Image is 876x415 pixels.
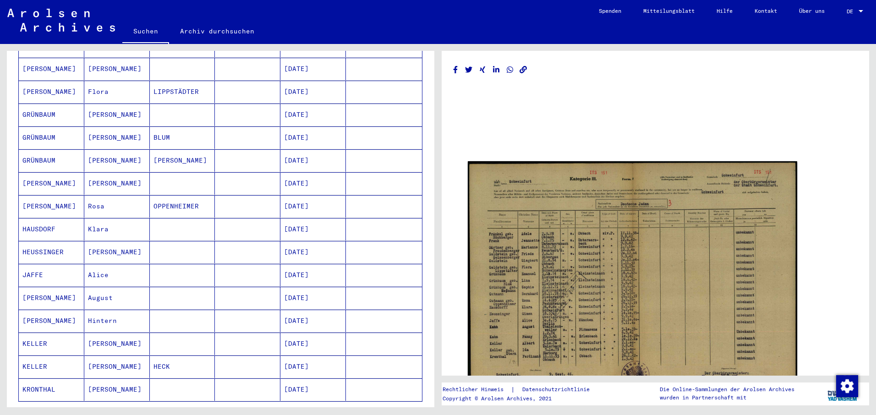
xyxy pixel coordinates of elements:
mat-cell: Hintern [84,310,150,332]
mat-cell: GRÜNBAUM [19,104,84,126]
mat-cell: [DATE] [280,58,346,80]
button: Auf LinkedIn teilen [492,64,501,76]
mat-cell: August [84,287,150,309]
p: Die Online-Sammlungen der Arolsen Archives [660,385,794,393]
mat-cell: [PERSON_NAME] [19,287,84,309]
img: Einwilligung ändern [836,375,858,397]
mat-cell: [PERSON_NAME] [84,333,150,355]
mat-cell: JAFFE [19,264,84,286]
button: Link kopieren [519,64,528,76]
a: Archiv durchsuchen [169,20,265,42]
mat-cell: [PERSON_NAME] [84,149,150,172]
span: DE [847,8,857,15]
mat-cell: [DATE] [280,195,346,218]
mat-cell: [PERSON_NAME] [84,126,150,149]
img: 001.jpg [468,161,797,395]
mat-cell: [PERSON_NAME] [19,310,84,332]
mat-cell: Rosa [84,195,150,218]
mat-cell: [PERSON_NAME] [84,104,150,126]
mat-cell: [PERSON_NAME] [19,172,84,195]
mat-cell: [DATE] [280,126,346,149]
mat-cell: [DATE] [280,287,346,309]
mat-cell: [DATE] [280,310,346,332]
mat-cell: BLUM [150,126,215,149]
mat-cell: Klara [84,218,150,240]
font: | [511,385,515,394]
mat-cell: [DATE] [280,241,346,263]
mat-cell: [PERSON_NAME] [150,149,215,172]
mat-cell: [PERSON_NAME] [84,378,150,401]
p: wurden in Partnerschaft mit [660,393,794,402]
mat-cell: GRÜNBAUM [19,126,84,149]
mat-cell: LIPPSTÄDTER [150,81,215,103]
a: Datenschutzrichtlinie [515,385,601,394]
mat-cell: GRÜNBAUM [19,149,84,172]
mat-cell: HAUSDORF [19,218,84,240]
mat-cell: HEUSSINGER [19,241,84,263]
button: Auf WhatsApp teilen [505,64,515,76]
button: Auf Twitter teilen [464,64,474,76]
mat-cell: [PERSON_NAME] [84,241,150,263]
mat-cell: [PERSON_NAME] [84,58,150,80]
mat-cell: KELLER [19,355,84,378]
mat-cell: [PERSON_NAME] [19,58,84,80]
mat-cell: HECK [150,355,215,378]
mat-cell: [PERSON_NAME] [84,172,150,195]
mat-cell: Flora [84,81,150,103]
mat-cell: [DATE] [280,264,346,286]
p: Copyright © Arolsen Archives, 2021 [443,394,601,403]
button: Auf Xing teilen [478,64,487,76]
mat-cell: [DATE] [280,81,346,103]
mat-cell: [DATE] [280,378,346,401]
a: Suchen [122,20,169,44]
mat-cell: [PERSON_NAME] [19,195,84,218]
mat-cell: [DATE] [280,149,346,172]
img: yv_logo.png [826,382,860,405]
mat-cell: [DATE] [280,218,346,240]
button: Auf Facebook teilen [451,64,460,76]
mat-cell: [DATE] [280,355,346,378]
a: Rechtlicher Hinweis [443,385,511,394]
mat-cell: Alice [84,264,150,286]
img: Arolsen_neg.svg [7,9,115,32]
mat-cell: [DATE] [280,104,346,126]
mat-cell: [DATE] [280,172,346,195]
mat-cell: [PERSON_NAME] [84,355,150,378]
mat-cell: KELLER [19,333,84,355]
mat-cell: KRONTHAL [19,378,84,401]
mat-cell: OPPENHEIMER [150,195,215,218]
mat-cell: [DATE] [280,333,346,355]
mat-cell: [PERSON_NAME] [19,81,84,103]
